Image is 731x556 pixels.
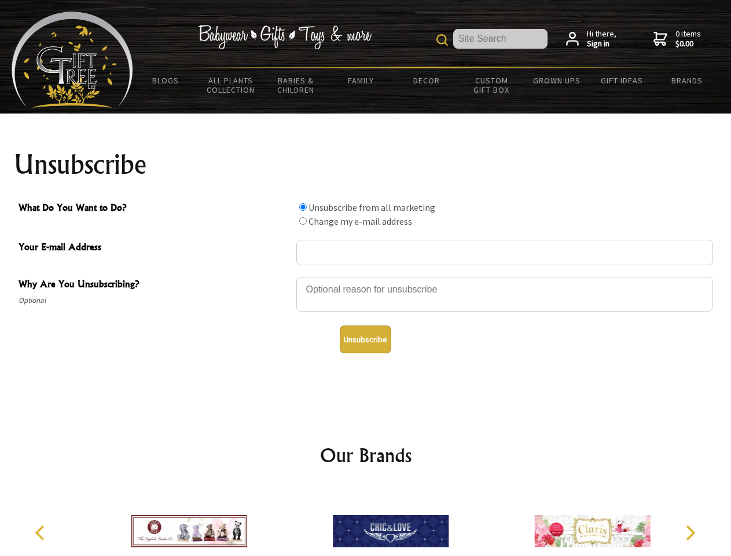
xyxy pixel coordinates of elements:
input: What Do You Want to Do? [299,217,307,225]
strong: Sign in [587,39,616,49]
h1: Unsubscribe [14,151,718,178]
span: What Do You Want to Do? [19,200,291,217]
img: product search [436,34,448,46]
span: 0 items [675,28,701,49]
span: Optional [19,294,291,308]
button: Unsubscribe [340,325,391,353]
strong: $0.00 [675,39,701,49]
textarea: Why Are You Unsubscribing? [296,277,713,312]
a: Decor [394,68,459,93]
a: 0 items$0.00 [653,29,701,49]
a: Custom Gift Box [459,68,524,102]
a: BLOGS [133,68,199,93]
input: What Do You Want to Do? [299,203,307,211]
a: Grown Ups [524,68,589,93]
a: Brands [655,68,720,93]
label: Unsubscribe from all marketing [308,202,435,213]
a: Hi there,Sign in [566,29,616,49]
h2: Our Brands [23,441,708,469]
span: Hi there, [587,29,616,49]
input: Your E-mail Address [296,240,713,265]
img: Babywear - Gifts - Toys & more [198,25,372,49]
a: Family [329,68,394,93]
a: All Plants Collection [199,68,264,102]
span: Your E-mail Address [19,240,291,257]
button: Previous [29,520,54,546]
label: Change my e-mail address [308,215,412,227]
img: Babyware - Gifts - Toys and more... [12,12,133,108]
input: Site Search [453,29,548,49]
span: Why Are You Unsubscribing? [19,277,291,294]
button: Next [677,520,703,546]
a: Babies & Children [263,68,329,102]
a: Gift Ideas [589,68,655,93]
